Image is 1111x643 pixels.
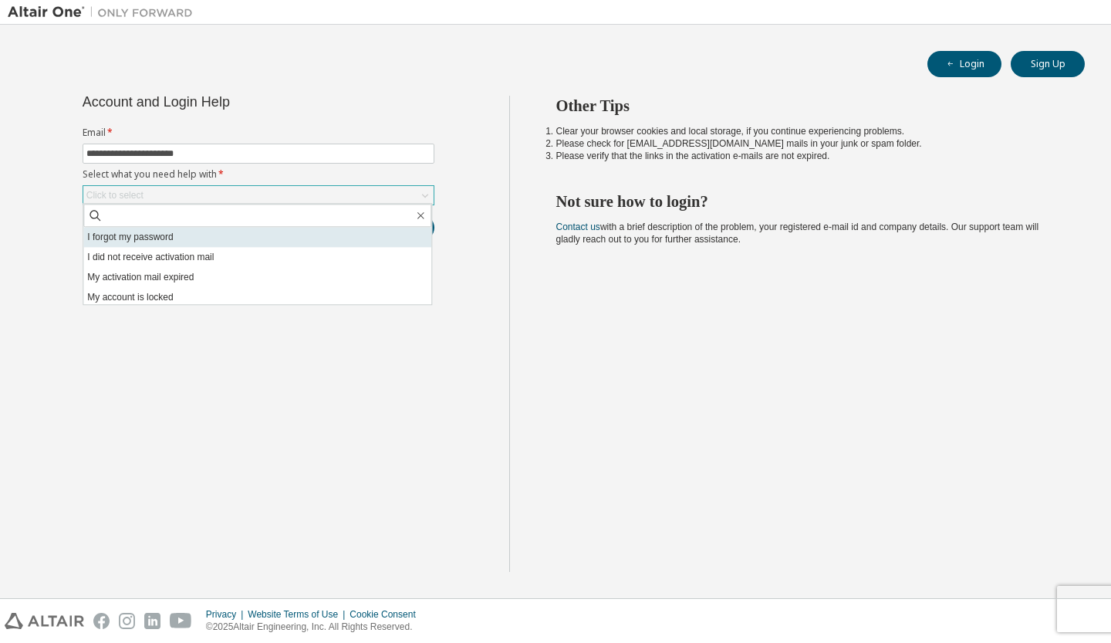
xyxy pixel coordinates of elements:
[5,613,84,629] img: altair_logo.svg
[1011,51,1085,77] button: Sign Up
[556,191,1058,212] h2: Not sure how to login?
[8,5,201,20] img: Altair One
[556,150,1058,162] li: Please verify that the links in the activation e-mails are not expired.
[83,96,364,108] div: Account and Login Help
[206,608,248,621] div: Privacy
[556,96,1058,116] h2: Other Tips
[206,621,425,634] p: © 2025 Altair Engineering, Inc. All Rights Reserved.
[556,222,600,232] a: Contact us
[556,125,1058,137] li: Clear your browser cookies and local storage, if you continue experiencing problems.
[350,608,424,621] div: Cookie Consent
[144,613,160,629] img: linkedin.svg
[248,608,350,621] div: Website Terms of Use
[119,613,135,629] img: instagram.svg
[556,137,1058,150] li: Please check for [EMAIL_ADDRESS][DOMAIN_NAME] mails in your junk or spam folder.
[83,227,431,247] li: I forgot my password
[83,168,434,181] label: Select what you need help with
[93,613,110,629] img: facebook.svg
[83,186,434,205] div: Click to select
[170,613,192,629] img: youtube.svg
[927,51,1001,77] button: Login
[86,189,144,201] div: Click to select
[556,222,1039,245] span: with a brief description of the problem, your registered e-mail id and company details. Our suppo...
[83,127,434,139] label: Email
